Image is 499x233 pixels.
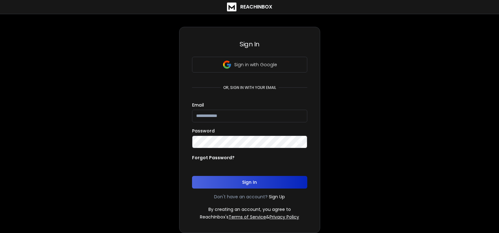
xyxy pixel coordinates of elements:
p: ReachInbox's & [200,214,299,220]
a: ReachInbox [227,3,272,11]
img: logo [227,3,236,11]
a: Sign Up [269,194,285,200]
p: Sign in with Google [234,61,277,68]
p: Forgot Password? [192,154,235,161]
label: Password [192,129,215,133]
label: Email [192,103,204,107]
p: By creating an account, you agree to [208,206,291,213]
button: Sign In [192,176,307,189]
p: Don't have an account? [214,194,268,200]
p: or, sign in with your email [221,85,279,90]
a: Privacy Policy [269,214,299,220]
h3: Sign In [192,40,307,49]
a: Terms of Service [229,214,266,220]
button: Sign in with Google [192,57,307,73]
h1: ReachInbox [240,3,272,11]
